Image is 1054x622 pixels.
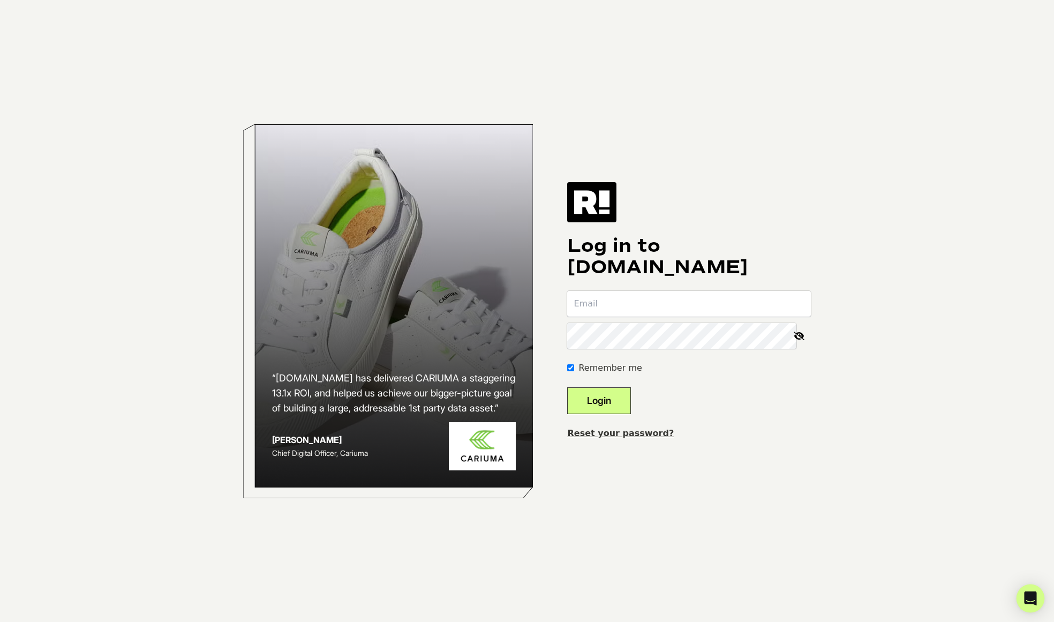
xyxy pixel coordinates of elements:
img: Cariuma [449,422,516,471]
h2: “[DOMAIN_NAME] has delivered CARIUMA a staggering 13.1x ROI, and helped us achieve our bigger-pic... [272,371,516,416]
img: Retention.com [567,182,616,222]
h1: Log in to [DOMAIN_NAME] [567,235,811,278]
div: Open Intercom Messenger [1017,584,1045,613]
span: Chief Digital Officer, Cariuma [272,448,368,458]
label: Remember me [578,362,642,374]
input: Email [567,291,811,317]
a: Reset your password? [567,428,674,438]
strong: [PERSON_NAME] [272,434,342,445]
button: Login [567,387,631,414]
